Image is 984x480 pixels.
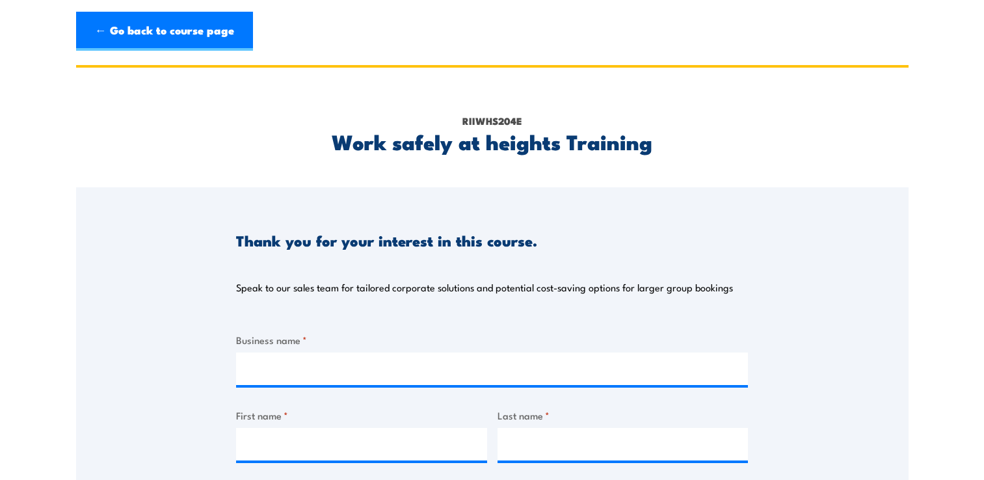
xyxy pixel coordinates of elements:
[236,132,748,150] h2: Work safely at heights Training
[498,408,749,423] label: Last name
[236,114,748,128] p: RIIWHS204E
[236,332,748,347] label: Business name
[76,12,253,51] a: ← Go back to course page
[236,233,537,248] h3: Thank you for your interest in this course.
[236,281,733,294] p: Speak to our sales team for tailored corporate solutions and potential cost-saving options for la...
[236,408,487,423] label: First name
